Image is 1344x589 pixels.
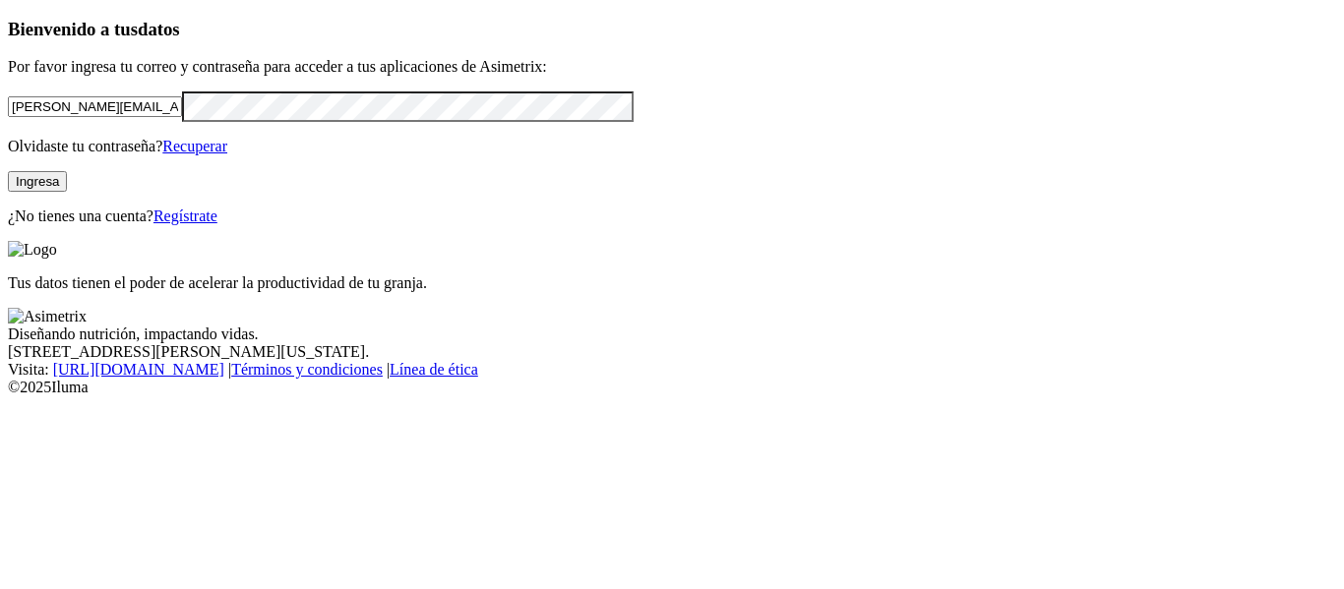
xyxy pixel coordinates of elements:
[8,343,1336,361] div: [STREET_ADDRESS][PERSON_NAME][US_STATE].
[8,138,1336,155] p: Olvidaste tu contraseña?
[8,361,1336,379] div: Visita : | |
[8,58,1336,76] p: Por favor ingresa tu correo y contraseña para acceder a tus aplicaciones de Asimetrix:
[231,361,383,378] a: Términos y condiciones
[8,379,1336,396] div: © 2025 Iluma
[53,361,224,378] a: [URL][DOMAIN_NAME]
[8,325,1336,343] div: Diseñando nutrición, impactando vidas.
[153,207,217,224] a: Regístrate
[390,361,478,378] a: Línea de ética
[8,308,87,325] img: Asimetrix
[138,19,180,39] span: datos
[8,96,182,117] input: Tu correo
[8,207,1336,225] p: ¿No tienes una cuenta?
[8,171,67,192] button: Ingresa
[8,241,57,259] img: Logo
[162,138,227,154] a: Recuperar
[8,274,1336,292] p: Tus datos tienen el poder de acelerar la productividad de tu granja.
[8,19,1336,40] h3: Bienvenido a tus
